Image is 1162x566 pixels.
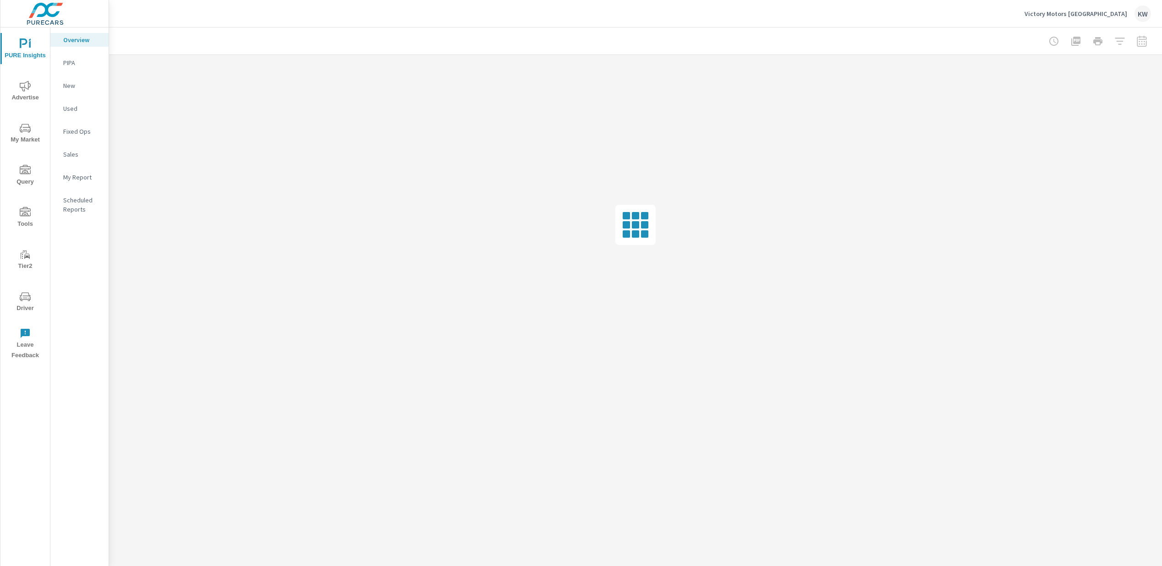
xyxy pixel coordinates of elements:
p: Fixed Ops [63,127,101,136]
p: Overview [63,35,101,44]
div: Sales [50,147,109,161]
div: My Report [50,170,109,184]
p: Sales [63,150,101,159]
div: Fixed Ops [50,125,109,138]
div: PIPA [50,56,109,70]
span: PURE Insights [3,38,47,61]
div: nav menu [0,27,50,365]
p: My Report [63,173,101,182]
span: Driver [3,291,47,314]
p: Victory Motors [GEOGRAPHIC_DATA] [1025,10,1127,18]
p: PIPA [63,58,101,67]
p: New [63,81,101,90]
p: Used [63,104,101,113]
span: Tools [3,207,47,229]
span: Tier2 [3,249,47,272]
span: My Market [3,123,47,145]
div: New [50,79,109,93]
span: Advertise [3,81,47,103]
span: Leave Feedback [3,328,47,361]
span: Query [3,165,47,187]
div: Scheduled Reports [50,193,109,216]
div: Overview [50,33,109,47]
div: KW [1135,5,1151,22]
div: Used [50,102,109,115]
p: Scheduled Reports [63,196,101,214]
